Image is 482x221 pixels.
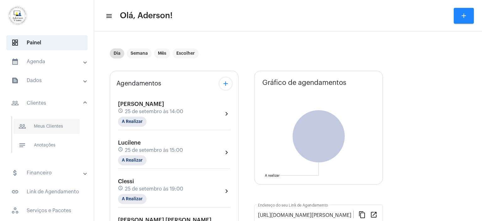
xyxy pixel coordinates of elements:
[116,80,161,87] span: Agendamentos
[11,77,19,84] mat-icon: sidenav icon
[118,117,147,127] mat-chip: A Realizar
[118,179,134,184] span: Clessi
[6,35,88,50] span: Painel
[127,48,152,58] mat-chip: Semana
[223,149,230,156] mat-icon: chevron_right
[110,48,124,58] mat-chip: Dia
[125,186,183,192] span: 25 de setembro às 19:00
[223,110,230,118] mat-icon: chevron_right
[222,80,229,87] mat-icon: add
[118,108,124,115] mat-icon: schedule
[11,169,19,177] mat-icon: sidenav icon
[118,155,147,165] mat-chip: A Realizar
[125,109,183,114] span: 25 de setembro às 14:00
[19,141,26,149] mat-icon: sidenav icon
[118,147,124,154] mat-icon: schedule
[265,174,280,177] text: A realizar
[118,194,147,204] mat-chip: A Realizar
[118,101,164,107] span: [PERSON_NAME]
[11,39,19,47] span: sidenav icon
[258,213,353,218] input: Link
[11,169,84,177] mat-panel-title: Financeiro
[223,187,230,195] mat-icon: chevron_right
[4,165,94,180] mat-expansion-panel-header: sidenav iconFinanceiro
[460,12,468,19] mat-icon: add
[11,99,19,107] mat-icon: sidenav icon
[11,58,19,65] mat-icon: sidenav icon
[118,140,141,146] span: Lucilene
[4,73,94,88] mat-expansion-panel-header: sidenav iconDados
[358,211,366,218] mat-icon: content_copy
[125,147,183,153] span: 25 de setembro às 15:00
[11,77,84,84] mat-panel-title: Dados
[173,48,199,58] mat-chip: Escolher
[11,188,19,196] mat-icon: sidenav icon
[4,93,94,113] mat-expansion-panel-header: sidenav iconClientes
[370,211,378,218] mat-icon: open_in_new
[19,123,26,130] mat-icon: sidenav icon
[13,119,80,134] span: Meus Clientes
[11,207,19,214] span: sidenav icon
[154,48,170,58] mat-chip: Mês
[11,99,84,107] mat-panel-title: Clientes
[13,138,80,153] span: Anotações
[118,185,124,192] mat-icon: schedule
[6,203,88,218] span: Serviços e Pacotes
[120,11,173,21] span: Olá, Aderson!
[11,58,84,65] mat-panel-title: Agenda
[4,113,94,162] div: sidenav iconClientes
[6,184,88,199] span: Link de Agendamento
[262,79,346,86] span: Gráfico de agendamentos
[5,3,30,28] img: d7e3195d-0907-1efa-a796-b593d293ae59.png
[105,12,112,20] mat-icon: sidenav icon
[4,54,94,69] mat-expansion-panel-header: sidenav iconAgenda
